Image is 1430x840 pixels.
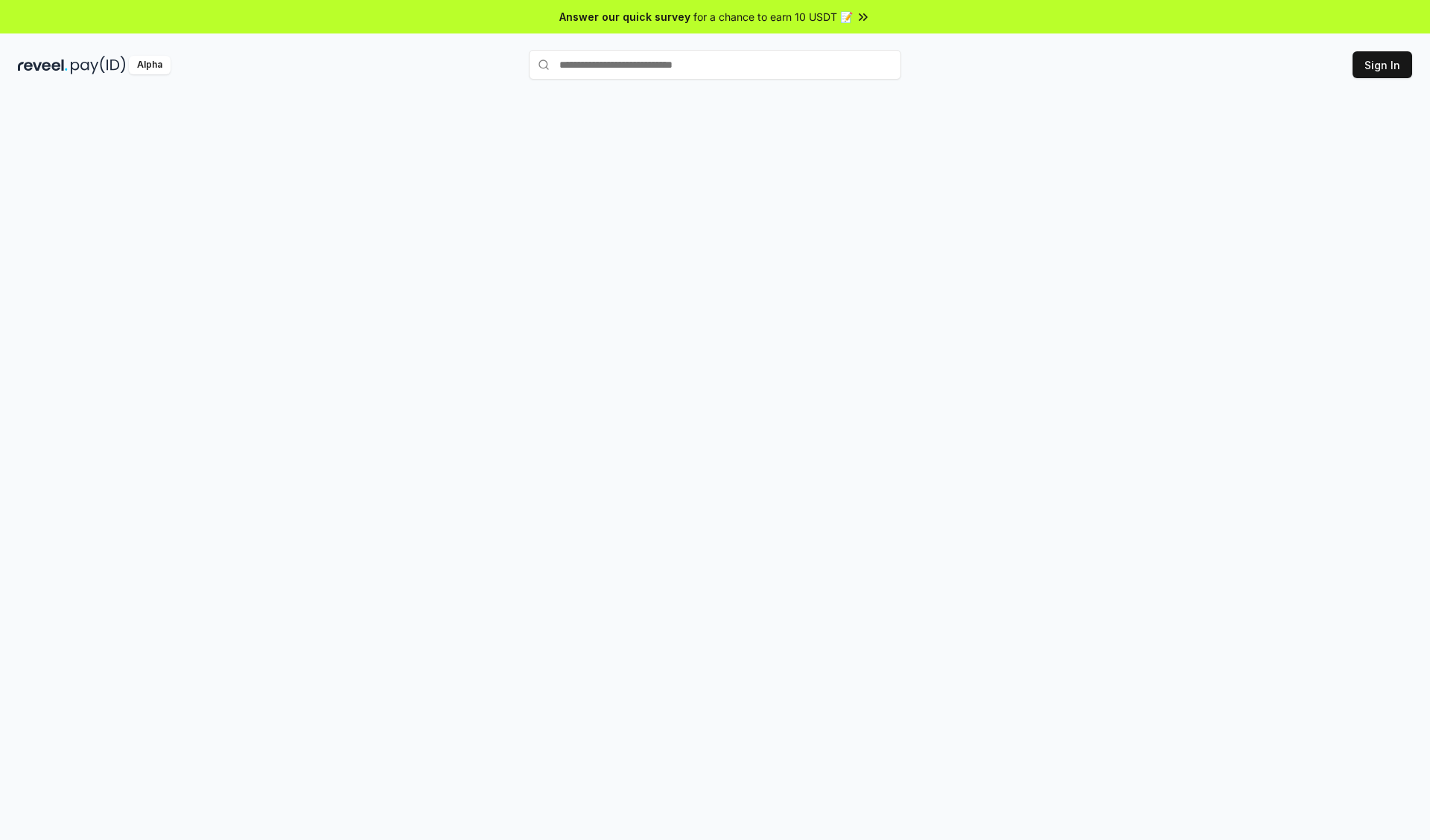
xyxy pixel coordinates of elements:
img: reveel_dark [18,56,68,74]
img: pay_id [71,56,126,74]
div: Alpha [129,56,171,74]
button: Sign In [1353,51,1412,78]
span: for a chance to earn 10 USDT 📝 [693,9,853,25]
span: Answer our quick survey [559,9,690,25]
